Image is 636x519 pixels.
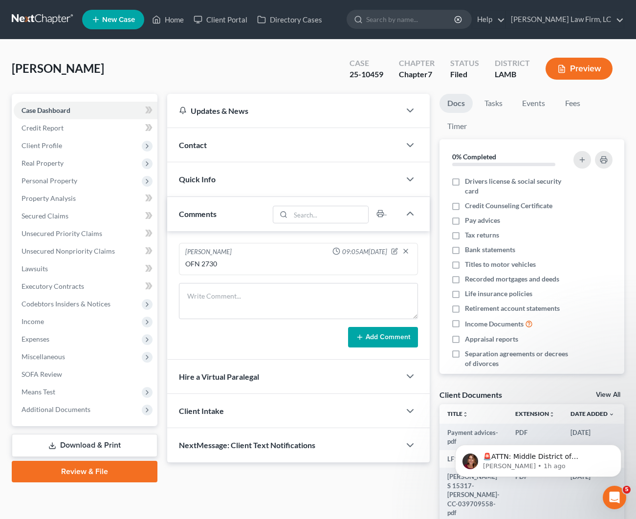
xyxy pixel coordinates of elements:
span: 5 [623,486,631,494]
a: SOFA Review [14,366,157,383]
div: [PERSON_NAME] [185,247,232,257]
span: Contact [179,140,207,150]
span: SOFA Review [22,370,62,378]
input: Search... [291,206,369,223]
td: Payment advices-pdf [439,424,507,451]
span: Real Property [22,159,64,167]
i: unfold_more [462,411,468,417]
a: Titleunfold_more [447,410,468,417]
div: OFN 2730 [185,259,412,269]
span: Quick Info [179,174,216,184]
span: Hire a Virtual Paralegal [179,372,259,381]
div: District [495,58,530,69]
span: Drivers license & social security card [465,176,570,196]
div: LAMB [495,69,530,80]
span: Miscellaneous [22,352,65,361]
a: Case Dashboard [14,102,157,119]
a: Credit Report [14,119,157,137]
span: Appraisal reports [465,334,518,344]
span: Lawsuits [22,264,48,273]
span: Recorded mortgages and deeds [465,274,559,284]
span: Codebtors Insiders & Notices [22,300,110,308]
a: Unsecured Nonpriority Claims [14,242,157,260]
div: Filed [450,69,479,80]
span: Life insurance policies [465,289,532,299]
div: Status [450,58,479,69]
a: Tasks [477,94,510,113]
td: [DATE] [563,424,622,451]
span: Client Intake [179,406,224,415]
span: Bank statements [465,245,515,255]
span: Credit Report [22,124,64,132]
span: Means Test [22,388,55,396]
a: View All [596,391,620,398]
div: 25-10459 [350,69,383,80]
span: Personal Property [22,176,77,185]
span: 09:05AM[DATE] [342,247,387,257]
span: Unsecured Nonpriority Claims [22,247,115,255]
a: Docs [439,94,473,113]
span: Retirement account statements [465,303,560,313]
span: Income [22,317,44,325]
a: Extensionunfold_more [515,410,555,417]
span: Client Profile [22,141,62,150]
span: Pay advices [465,216,500,225]
a: Download & Print [12,434,157,457]
a: Unsecured Priority Claims [14,225,157,242]
span: 7 [428,69,432,79]
a: Lawsuits [14,260,157,278]
span: Credit Counseling Certificate [465,201,552,211]
td: LF1 signed-pdf [439,450,507,468]
button: Preview [546,58,613,80]
div: Client Documents [439,389,502,400]
iframe: Intercom live chat [603,486,626,509]
span: Property Analysis [22,194,76,202]
div: Chapter [399,69,435,80]
span: Comments [179,209,217,218]
a: [PERSON_NAME] Law Firm, LC [506,11,624,28]
div: Case [350,58,383,69]
a: Executory Contracts [14,278,157,295]
a: Secured Claims [14,207,157,225]
span: Executory Contracts [22,282,84,290]
span: Case Dashboard [22,106,70,114]
span: Titles to motor vehicles [465,259,536,269]
a: Fees [557,94,588,113]
a: Date Added expand_more [570,410,614,417]
a: Directory Cases [252,11,327,28]
input: Search by name... [366,10,456,28]
a: Review & File [12,461,157,482]
div: Chapter [399,58,435,69]
span: Additional Documents [22,405,90,413]
td: PDF [507,424,563,451]
a: Property Analysis [14,190,157,207]
span: Income Documents [465,319,524,329]
strong: 0% Completed [452,152,496,161]
span: Tax returns [465,230,499,240]
button: Add Comment [348,327,418,347]
div: Updates & News [179,106,389,116]
span: Expenses [22,335,49,343]
span: NextMessage: Client Text Notifications [179,440,315,450]
span: Secured Claims [22,212,68,220]
iframe: Intercom notifications message [440,424,636,493]
i: expand_more [609,411,614,417]
a: Client Portal [189,11,252,28]
a: Home [147,11,189,28]
a: Help [472,11,505,28]
span: Separation agreements or decrees of divorces [465,349,570,368]
a: Timer [439,117,475,136]
span: New Case [102,16,135,23]
a: Events [514,94,553,113]
span: [PERSON_NAME] [12,61,104,75]
span: Unsecured Priority Claims [22,229,102,238]
i: unfold_more [549,411,555,417]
